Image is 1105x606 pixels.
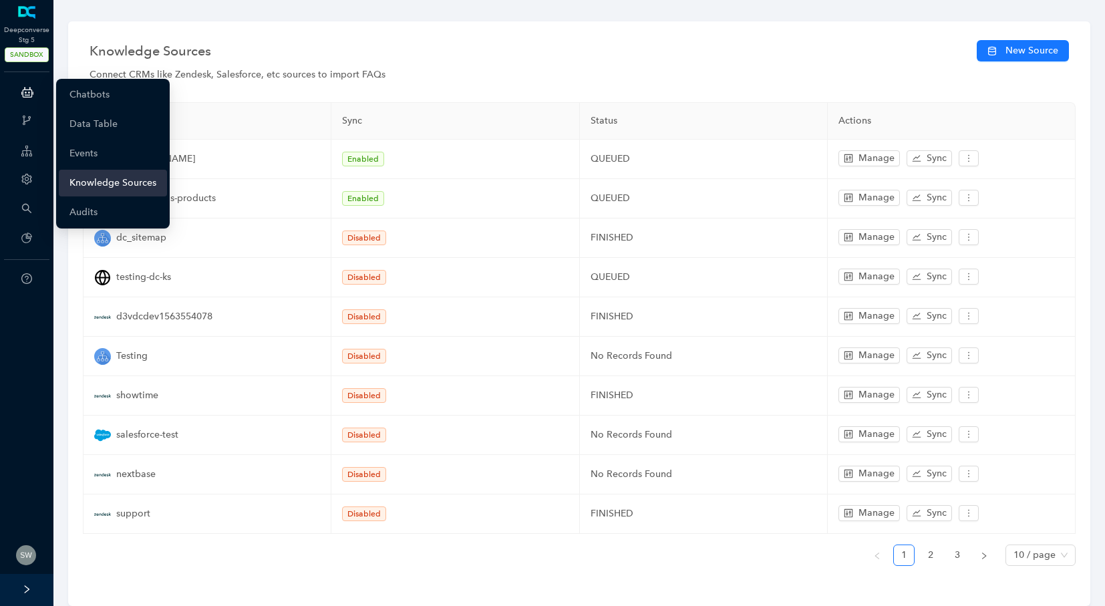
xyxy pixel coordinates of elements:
button: more [959,190,979,206]
a: 2 [921,545,941,565]
th: Actions [828,103,1076,140]
span: right [980,552,988,560]
span: more [964,351,973,360]
span: left [873,552,881,560]
span: Disabled [342,467,386,482]
span: support [116,506,150,521]
span: Disabled [342,506,386,521]
td: FINISHED [580,376,828,416]
span: stock [912,193,921,202]
span: control [844,430,853,439]
button: right [973,545,995,566]
li: 1 [893,545,915,566]
button: controlManage [838,190,900,206]
td: No Records Found [580,337,828,376]
li: 2 [920,545,941,566]
span: Sync [927,230,947,245]
span: Disabled [342,231,386,245]
span: d3vdcdev1563554078 [116,309,212,324]
button: more [959,347,979,363]
button: New Source [977,40,1069,61]
span: Manage [858,151,895,166]
span: search [21,203,32,214]
span: New Source [1005,43,1058,58]
span: dc_sitemap [116,231,166,245]
a: 1 [894,545,914,565]
span: Manage [858,269,895,284]
span: branches [21,115,32,126]
span: control [844,351,853,360]
button: controlManage [838,505,900,521]
img: crm-icon [94,427,111,444]
span: control [844,233,853,242]
span: Sync [927,466,947,481]
button: stockSync [907,505,952,521]
a: Audits [69,199,98,226]
img: crm-icon [94,348,111,365]
button: controlManage [838,229,900,245]
span: Manage [858,506,895,520]
img: crm-icon [94,230,111,247]
button: stockSync [907,387,952,403]
button: controlManage [838,150,900,166]
button: more [959,466,979,482]
button: controlManage [838,387,900,403]
span: more [964,430,973,439]
span: stock [912,351,921,360]
span: Sync [927,506,947,520]
span: showtime [116,388,158,403]
th: Sync [331,103,579,140]
span: control [844,508,853,518]
span: more [964,233,973,242]
button: controlManage [838,466,900,482]
span: stock [912,469,921,478]
th: Name [84,103,331,140]
li: 3 [947,545,968,566]
span: Enabled [342,191,384,206]
button: more [959,269,979,285]
span: more [964,469,973,478]
a: 3 [947,545,967,565]
span: control [844,193,853,202]
td: QUEUED [580,258,828,297]
button: controlManage [838,426,900,442]
span: more [964,390,973,400]
span: Disabled [342,270,386,285]
button: more [959,150,979,166]
span: more [964,311,973,321]
span: Manage [858,190,895,205]
span: Manage [858,348,895,363]
button: more [959,229,979,245]
th: Status [580,103,828,140]
button: stockSync [907,269,952,285]
span: Sync [927,309,947,323]
button: controlManage [838,269,900,285]
span: pie-chart [21,233,32,243]
li: Previous Page [866,545,888,566]
img: crm-icon [94,309,111,325]
span: Sync [927,388,947,402]
span: control [844,311,853,321]
span: Disabled [342,428,386,442]
img: crm-icon [94,466,111,483]
span: Sync [927,190,947,205]
span: Disabled [342,309,386,324]
button: stockSync [907,229,952,245]
button: stockSync [907,150,952,166]
span: testing-dc-ks [116,270,171,285]
span: stock [912,311,921,321]
span: control [844,154,853,163]
button: more [959,505,979,521]
td: FINISHED [580,218,828,258]
span: more [964,508,973,518]
td: QUEUED [580,179,828,218]
span: control [844,390,853,400]
li: Next Page [973,545,995,566]
span: Disabled [342,388,386,403]
button: stockSync [907,308,952,324]
button: left [866,545,888,566]
span: Sync [927,348,947,363]
a: Data Table [69,111,118,138]
td: FINISHED [580,494,828,534]
img: crm-icon [94,506,111,522]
